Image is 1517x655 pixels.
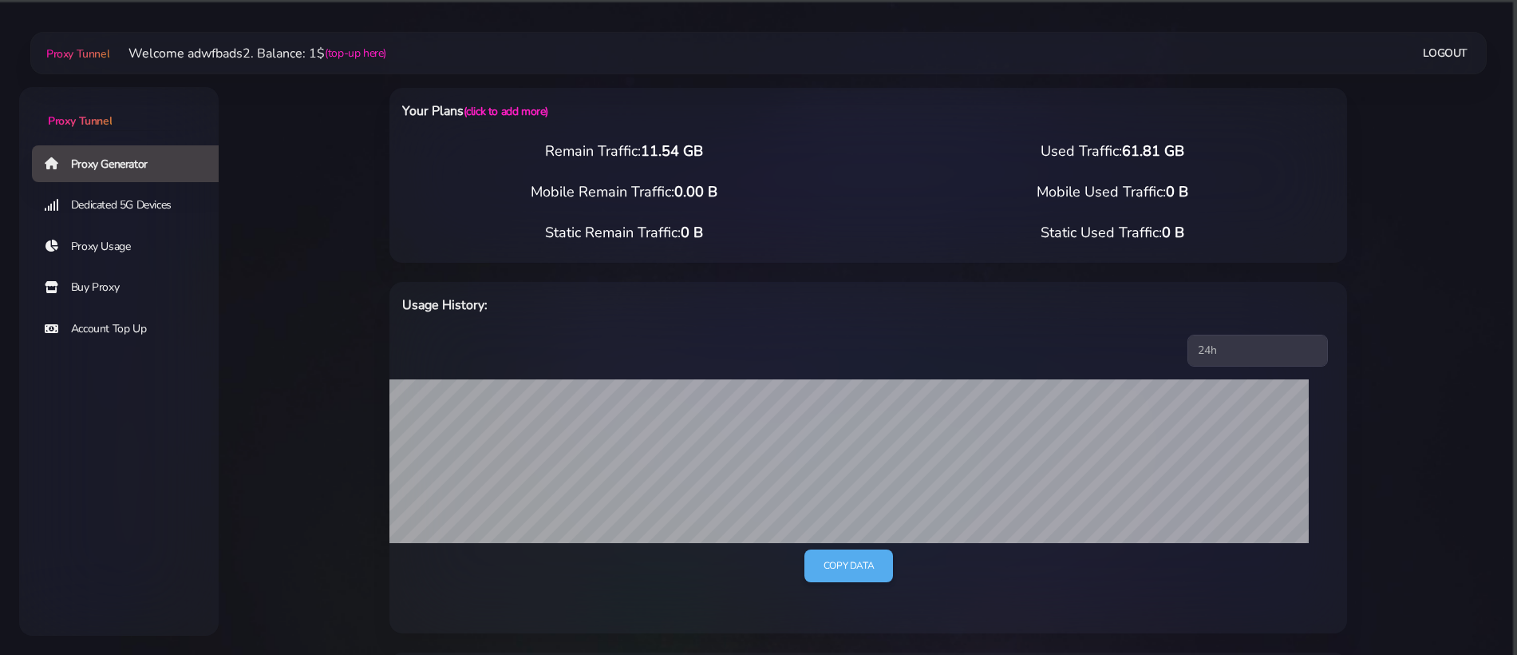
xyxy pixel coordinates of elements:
[43,41,109,66] a: Proxy Tunnel
[32,269,231,306] a: Buy Proxy
[1122,141,1184,161] span: 61.81 GB
[32,228,231,265] a: Proxy Usage
[402,101,938,121] h6: Your Plans
[48,113,112,129] span: Proxy Tunnel
[674,182,717,201] span: 0.00 B
[1282,394,1497,635] iframe: Webchat Widget
[681,223,703,242] span: 0 B
[402,295,938,316] h6: Usage History:
[641,141,703,161] span: 11.54 GB
[109,44,386,63] li: Welcome adwfbads2. Balance: 1$
[46,46,109,62] span: Proxy Tunnel
[380,141,868,162] div: Remain Traffic:
[19,87,219,129] a: Proxy Tunnel
[804,550,893,582] a: Copy data
[1162,223,1184,242] span: 0 B
[32,311,231,347] a: Account Top Up
[464,104,548,119] a: (click to add more)
[325,45,386,62] a: (top-up here)
[380,222,868,244] div: Static Remain Traffic:
[868,141,1357,162] div: Used Traffic:
[868,181,1357,203] div: Mobile Used Traffic:
[32,187,231,224] a: Dedicated 5G Devices
[32,145,231,182] a: Proxy Generator
[1423,38,1468,68] a: Logout
[1166,182,1188,201] span: 0 B
[380,181,868,203] div: Mobile Remain Traffic:
[868,222,1357,244] div: Static Used Traffic:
